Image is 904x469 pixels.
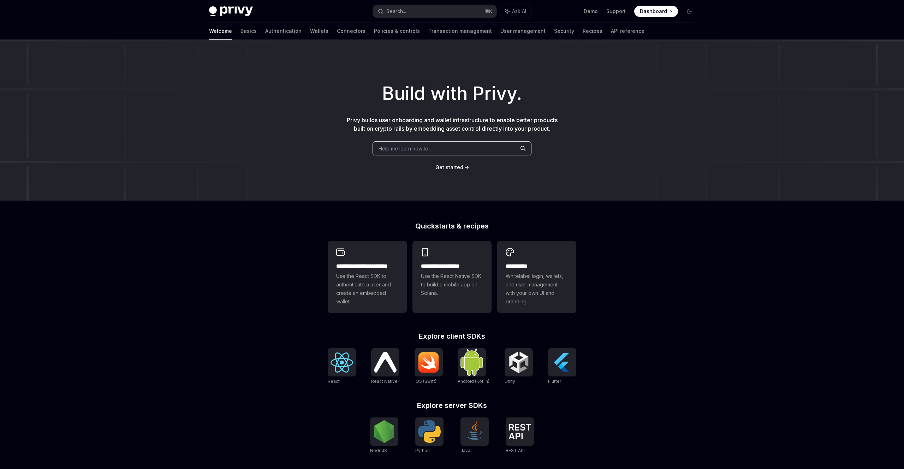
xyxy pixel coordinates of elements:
[684,6,695,17] button: Toggle dark mode
[500,5,531,18] button: Ask AI
[634,6,678,17] a: Dashboard
[463,420,486,443] img: Java
[337,23,365,40] a: Connectors
[551,351,573,374] img: Flutter
[460,448,470,453] span: Java
[336,272,398,306] span: Use the React SDK to authenticate a user and create an embedded wallet.
[415,448,430,453] span: Python
[611,23,644,40] a: API reference
[554,23,574,40] a: Security
[509,424,531,439] img: REST API
[265,23,302,40] a: Authentication
[506,272,568,306] span: Whitelabel login, wallets, and user management with your own UI and branding.
[11,80,893,107] h1: Build with Privy.
[415,417,444,454] a: PythonPython
[584,8,598,15] a: Demo
[418,420,441,443] img: Python
[370,417,398,454] a: NodeJSNodeJS
[328,379,340,384] span: React
[347,117,558,132] span: Privy builds user onboarding and wallet infrastructure to enable better products built on crypto ...
[497,241,576,313] a: **** *****Whitelabel login, wallets, and user management with your own UI and branding.
[371,379,398,384] span: React Native
[373,420,395,443] img: NodeJS
[505,348,533,385] a: UnityUnity
[379,145,432,152] span: Help me learn how to…
[328,222,576,230] h2: Quickstarts & recipes
[374,23,420,40] a: Policies & controls
[328,333,576,340] h2: Explore client SDKs
[548,348,576,385] a: FlutterFlutter
[460,417,489,454] a: JavaJava
[328,402,576,409] h2: Explore server SDKs
[640,8,667,15] span: Dashboard
[421,272,483,297] span: Use the React Native SDK to build a mobile app on Solana.
[583,23,602,40] a: Recipes
[417,352,440,373] img: iOS (Swift)
[460,349,483,375] img: Android (Kotlin)
[507,351,530,374] img: Unity
[505,379,515,384] span: Unity
[209,23,232,40] a: Welcome
[548,379,561,384] span: Flutter
[374,352,397,372] img: React Native
[435,164,463,170] span: Get started
[435,164,463,171] a: Get started
[428,23,492,40] a: Transaction management
[386,7,406,16] div: Search...
[458,379,489,384] span: Android (Kotlin)
[500,23,546,40] a: User management
[412,241,492,313] a: **** **** **** ***Use the React Native SDK to build a mobile app on Solana.
[310,23,328,40] a: Wallets
[209,6,253,16] img: dark logo
[458,348,489,385] a: Android (Kotlin)Android (Kotlin)
[506,417,534,454] a: REST APIREST API
[371,348,399,385] a: React NativeReact Native
[370,448,387,453] span: NodeJS
[328,348,356,385] a: ReactReact
[506,448,525,453] span: REST API
[331,352,353,373] img: React
[512,8,526,15] span: Ask AI
[373,5,496,18] button: Search...⌘K
[240,23,257,40] a: Basics
[485,8,492,14] span: ⌘ K
[415,348,443,385] a: iOS (Swift)iOS (Swift)
[415,379,436,384] span: iOS (Swift)
[606,8,626,15] a: Support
